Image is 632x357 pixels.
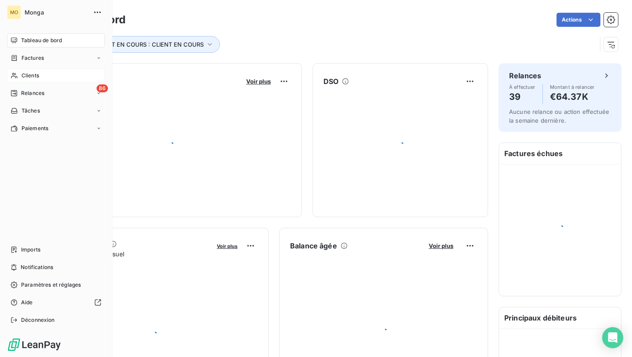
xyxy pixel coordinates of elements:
[509,108,609,124] span: Aucune relance ou action effectuée la semaine dernière.
[22,54,44,62] span: Factures
[217,243,237,249] span: Voir plus
[22,72,39,80] span: Clients
[21,36,62,44] span: Tableau de bord
[499,307,621,328] h6: Principaux débiteurs
[244,77,273,85] button: Voir plus
[214,242,240,250] button: Voir plus
[7,295,105,310] a: Aide
[246,78,271,85] span: Voir plus
[22,107,40,115] span: Tâches
[290,240,337,251] h6: Balance âgée
[82,36,220,53] button: CLIENT EN COURS : CLIENT EN COURS
[509,90,535,104] h4: 39
[7,338,61,352] img: Logo LeanPay
[21,89,44,97] span: Relances
[7,5,21,19] div: MO
[21,316,55,324] span: Déconnexion
[21,299,33,306] span: Aide
[50,249,211,259] span: Chiffre d'affaires mensuel
[509,70,541,81] h6: Relances
[97,84,108,92] span: 86
[21,263,53,271] span: Notifications
[509,84,535,90] span: À effectuer
[21,246,40,254] span: Imports
[323,76,338,87] h6: DSO
[22,124,48,132] span: Paiements
[550,90,595,104] h4: €64.37K
[499,143,621,164] h6: Factures échues
[429,242,453,249] span: Voir plus
[21,281,81,289] span: Paramètres et réglages
[550,84,595,90] span: Montant à relancer
[602,327,623,348] div: Open Intercom Messenger
[426,242,456,250] button: Voir plus
[557,13,600,27] button: Actions
[25,9,88,16] span: Monga
[95,41,204,48] span: CLIENT EN COURS : CLIENT EN COURS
